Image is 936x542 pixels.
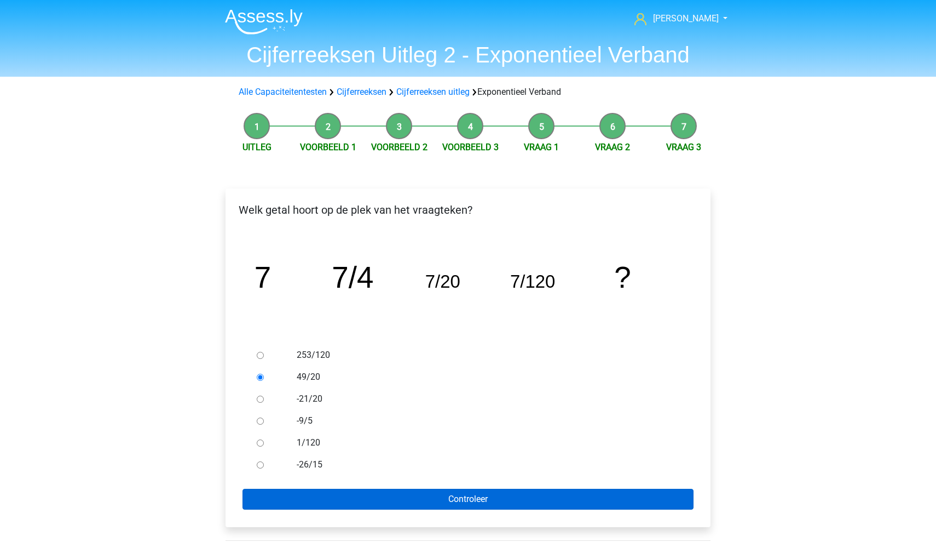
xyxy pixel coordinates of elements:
[255,260,271,294] tspan: 7
[595,142,630,152] a: Vraag 2
[297,436,675,449] label: 1/120
[234,202,702,218] p: Welk getal hoort op de plek van het vraagteken?
[614,260,631,294] tspan: ?
[242,489,694,510] input: Controleer
[653,13,719,24] span: [PERSON_NAME]
[225,9,303,35] img: Assessly
[300,142,356,152] a: Voorbeeld 1
[442,142,499,152] a: Voorbeeld 3
[666,142,701,152] a: Vraag 3
[297,458,675,471] label: -26/15
[371,142,427,152] a: Voorbeeld 2
[216,42,720,68] h1: Cijferreeksen Uitleg 2 - Exponentieel Verband
[510,271,555,292] tspan: 7/120
[297,349,675,362] label: 253/120
[425,271,460,292] tspan: 7/20
[524,142,559,152] a: Vraag 1
[242,142,271,152] a: Uitleg
[239,87,327,97] a: Alle Capaciteitentesten
[297,414,675,427] label: -9/5
[630,12,720,25] a: [PERSON_NAME]
[332,260,373,294] tspan: 7/4
[234,85,702,99] div: Exponentieel Verband
[337,87,386,97] a: Cijferreeksen
[396,87,470,97] a: Cijferreeksen uitleg
[297,392,675,406] label: -21/20
[297,370,675,384] label: 49/20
